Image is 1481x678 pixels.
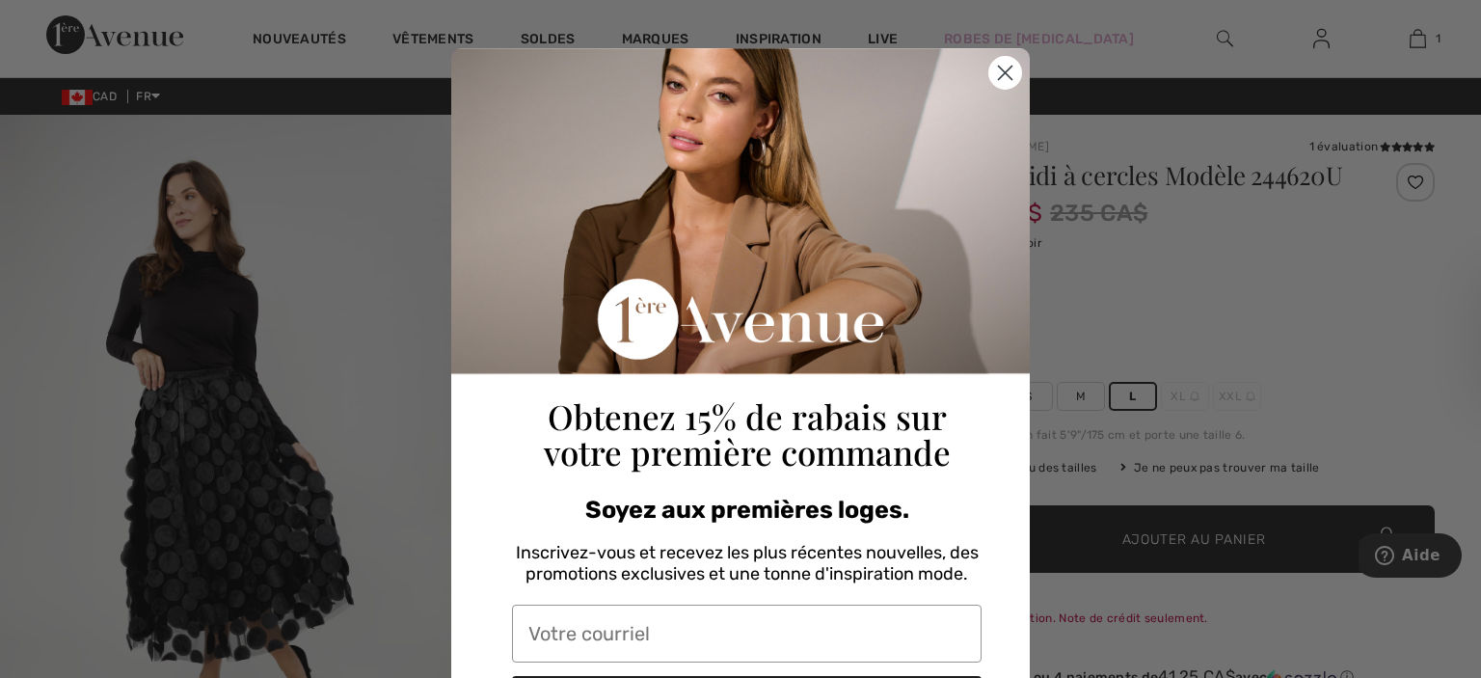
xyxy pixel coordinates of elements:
[512,605,982,663] input: Votre courriel
[585,496,909,524] span: Soyez aux premières loges.
[544,393,951,475] span: Obtenez 15% de rabais sur votre première commande
[988,56,1022,90] button: Close dialog
[516,542,979,584] span: Inscrivez-vous et recevez les plus récentes nouvelles, des promotions exclusives et une tonne d'i...
[43,14,82,31] span: Aide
